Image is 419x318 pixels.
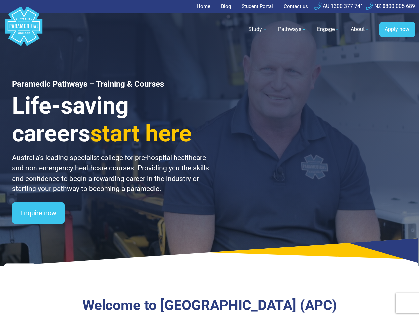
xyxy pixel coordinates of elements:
a: NZ 0800 005 689 [366,3,415,9]
a: Australian Paramedical College [4,13,44,46]
a: Engage [313,20,344,39]
a: Apply now [379,22,415,37]
a: Enquire now [12,202,65,224]
h3: Welcome to [GEOGRAPHIC_DATA] (APC) [38,297,381,314]
a: Study [244,20,271,39]
a: Pathways [274,20,311,39]
span: start here [90,120,192,147]
a: AU 1300 377 741 [314,3,363,9]
a: About [347,20,374,39]
h1: Paramedic Pathways – Training & Courses [12,79,218,89]
h3: Life-saving careers [12,92,218,147]
p: Australia’s leading specialist college for pre-hospital healthcare and non-emergency healthcare c... [12,153,218,194]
